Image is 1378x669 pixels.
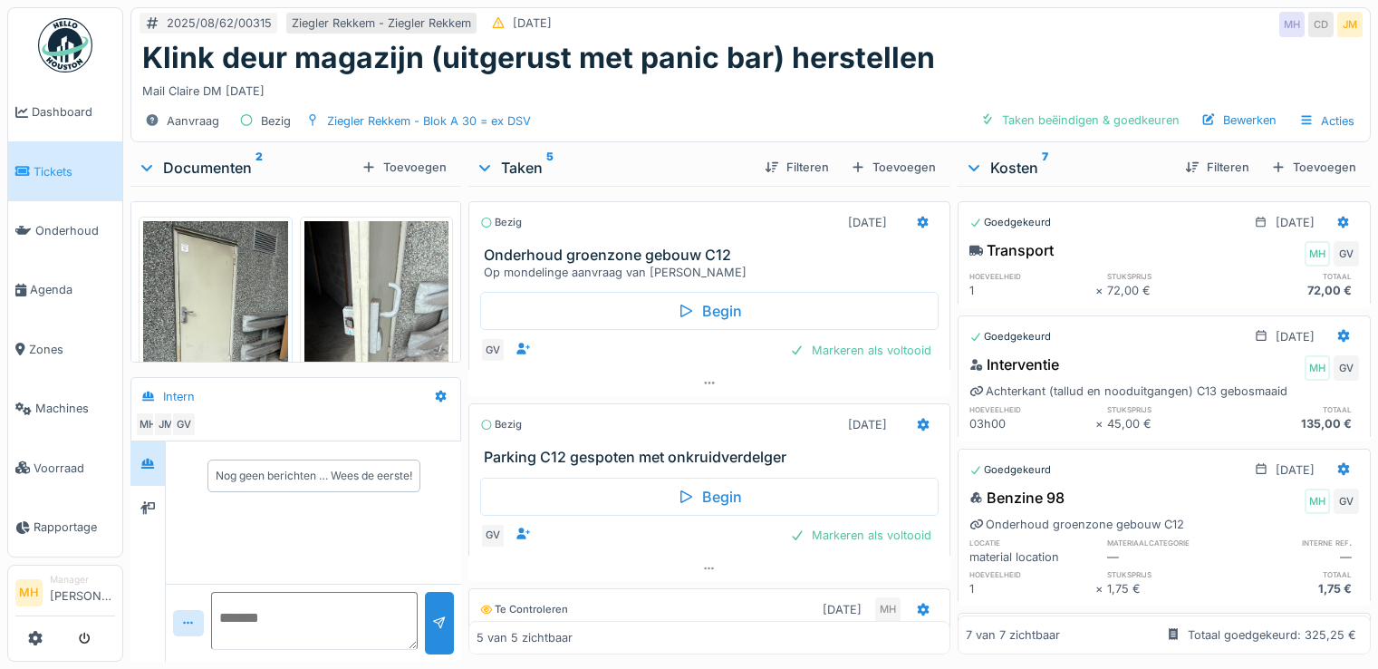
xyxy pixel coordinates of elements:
[969,354,1059,375] div: Interventie
[1305,241,1330,267] div: MH
[171,412,197,437] div: GV
[969,415,1095,432] div: 03h00
[480,523,506,548] div: GV
[1107,282,1233,299] div: 72,00 €
[153,412,178,437] div: JM
[1276,214,1315,231] div: [DATE]
[969,462,1051,478] div: Goedgekeurd
[1334,489,1359,514] div: GV
[480,602,568,617] div: Te controleren
[1334,355,1359,381] div: GV
[480,478,939,516] div: Begin
[1095,415,1107,432] div: ×
[757,155,836,179] div: Filteren
[1233,270,1359,282] h6: totaal
[8,498,122,557] a: Rapportage
[15,579,43,606] li: MH
[1178,155,1257,179] div: Filteren
[480,292,939,330] div: Begin
[973,108,1187,132] div: Taken beëindigen & goedkeuren
[1291,108,1363,134] div: Acties
[1095,580,1107,597] div: ×
[34,519,115,536] span: Rapportage
[163,388,195,405] div: Intern
[143,221,288,414] img: lhsrfsrxtg9tqhfq1gmv92jvuuoy
[484,247,942,264] h3: Onderhoud groenzone gebouw C12
[255,157,263,179] sup: 2
[969,329,1051,344] div: Goedgekeurd
[1337,12,1363,37] div: JM
[15,573,115,616] a: MH Manager[PERSON_NAME]
[34,163,115,180] span: Tickets
[546,157,554,179] sup: 5
[261,112,291,130] div: Bezig
[969,403,1095,415] h6: hoeveelheid
[843,155,943,179] div: Toevoegen
[848,416,887,433] div: [DATE]
[969,537,1095,548] h6: locatie
[783,523,939,548] div: Markeren als voltooid
[292,15,471,32] div: Ziegler Rekkem - Ziegler Rekkem
[1233,537,1359,548] h6: interne ref.
[1107,548,1233,566] div: —
[484,264,942,281] div: Op mondelinge aanvraag van [PERSON_NAME]
[32,103,115,121] span: Dashboard
[969,215,1051,230] div: Goedgekeurd
[969,383,1287,400] div: Achterkant (tallud en nooduitgangen) C13 gebosmaaid
[167,112,219,130] div: Aanvraag
[480,337,506,363] div: GV
[8,260,122,319] a: Agenda
[969,239,1054,261] div: Transport
[969,487,1065,509] div: Benzine 98
[1233,548,1359,566] div: —
[50,573,115,587] div: Manager
[8,82,122,141] a: Dashboard
[29,341,115,358] span: Zones
[1276,461,1315,479] div: [DATE]
[480,417,522,432] div: Bezig
[34,460,115,477] span: Voorraad
[354,155,454,179] div: Toevoegen
[1107,403,1233,415] h6: stuksprijs
[1188,626,1356,644] div: Totaal goedgekeurd: 325,25 €
[138,157,354,179] div: Documenten
[484,449,942,466] h3: Parking C12 gespoten met onkruidverdelger
[1233,282,1359,299] div: 72,00 €
[8,438,122,497] a: Voorraad
[875,597,901,623] div: MH
[969,516,1184,533] div: Onderhoud groenzone gebouw C12
[1095,282,1107,299] div: ×
[513,15,552,32] div: [DATE]
[1305,355,1330,381] div: MH
[823,601,862,618] div: [DATE]
[1334,241,1359,267] div: GV
[476,157,750,179] div: Taken
[135,412,160,437] div: MH
[1264,155,1364,179] div: Toevoegen
[969,568,1095,580] h6: hoeveelheid
[8,141,122,200] a: Tickets
[35,400,115,417] span: Machines
[1194,108,1284,132] div: Bewerken
[1233,415,1359,432] div: 135,00 €
[8,320,122,379] a: Zones
[167,15,272,32] div: 2025/08/62/00315
[783,338,939,363] div: Markeren als voltooid
[969,548,1095,566] div: material location
[966,626,1060,644] div: 7 van 7 zichtbaar
[969,282,1095,299] div: 1
[327,112,531,130] div: Ziegler Rekkem - Blok A 30 = ex DSV
[216,468,412,484] div: Nog geen berichten … Wees de eerste!
[1233,568,1359,580] h6: totaal
[969,580,1095,597] div: 1
[480,215,522,230] div: Bezig
[50,573,115,612] li: [PERSON_NAME]
[8,379,122,438] a: Machines
[1107,270,1233,282] h6: stuksprijs
[304,221,449,414] img: 8774bdu519na8f2cgk0n7j7mvde2
[1276,328,1315,345] div: [DATE]
[848,214,887,231] div: [DATE]
[1107,415,1233,432] div: 45,00 €
[1107,568,1233,580] h6: stuksprijs
[142,75,1359,100] div: Mail Claire DM [DATE]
